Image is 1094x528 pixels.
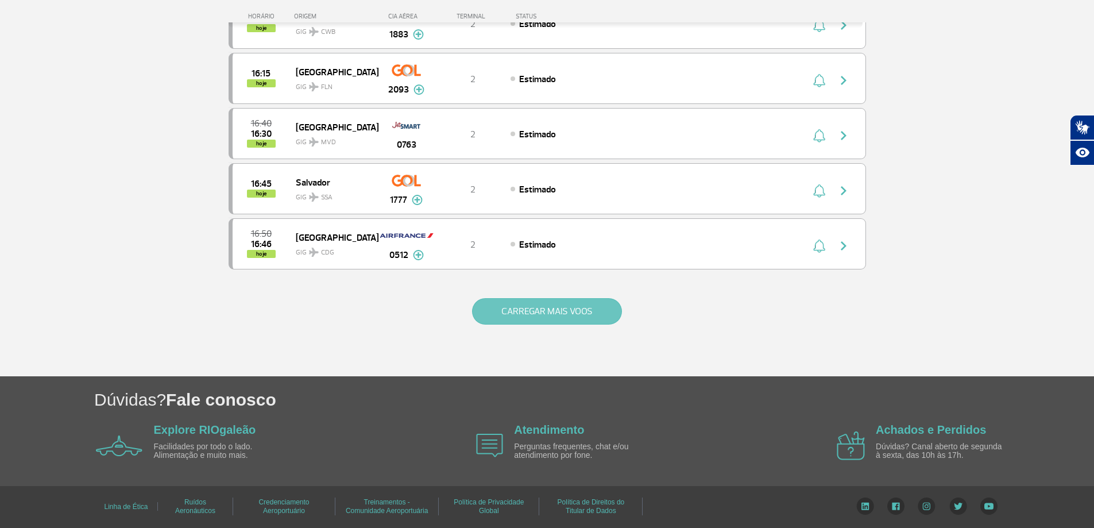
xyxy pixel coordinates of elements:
[104,499,148,515] a: Linha de Ética
[296,76,369,93] span: GIG
[296,175,369,190] span: Salvador
[412,195,423,205] img: mais-info-painel-voo.svg
[94,388,1094,411] h1: Dúvidas?
[252,70,270,78] span: 2025-09-26 16:15:00
[454,494,524,519] a: Política de Privacidade Global
[470,129,476,140] span: 2
[413,29,424,40] img: mais-info-painel-voo.svg
[296,21,369,37] span: GIG
[876,442,1008,460] p: Dúvidas? Canal aberto de segunda à sexta, das 10h às 17h.
[397,138,416,152] span: 0763
[309,27,319,36] img: destiny_airplane.svg
[1070,140,1094,165] button: Abrir recursos assistivos.
[309,248,319,257] img: destiny_airplane.svg
[413,250,424,260] img: mais-info-painel-voo.svg
[837,74,851,87] img: seta-direita-painel-voo.svg
[980,498,998,515] img: YouTube
[470,18,476,30] span: 2
[876,423,986,436] a: Achados e Perdidos
[472,298,622,325] button: CARREGAR MAIS VOOS
[470,239,476,250] span: 2
[837,431,865,460] img: airplane icon
[321,192,333,203] span: SSA
[309,82,319,91] img: destiny_airplane.svg
[251,230,272,238] span: 2025-09-26 16:50:00
[251,180,272,188] span: 2025-09-26 16:45:00
[856,498,874,515] img: LinkedIn
[837,239,851,253] img: seta-direita-painel-voo.svg
[470,74,476,85] span: 2
[887,498,904,515] img: Facebook
[154,423,256,436] a: Explore RIOgaleão
[296,241,369,258] span: GIG
[309,192,319,202] img: destiny_airplane.svg
[296,131,369,148] span: GIG
[813,239,825,253] img: sino-painel-voo.svg
[96,435,142,456] img: airplane icon
[558,494,625,519] a: Política de Direitos do Titular de Dados
[519,74,556,85] span: Estimado
[918,498,935,515] img: Instagram
[232,13,295,20] div: HORÁRIO
[321,27,335,37] span: CWB
[296,64,369,79] span: [GEOGRAPHIC_DATA]
[251,240,272,248] span: 2025-09-26 16:46:00
[413,84,424,95] img: mais-info-painel-voo.svg
[813,184,825,198] img: sino-painel-voo.svg
[514,442,646,460] p: Perguntas frequentes, chat e/ou atendimento por fone.
[175,494,215,519] a: Ruídos Aeronáuticos
[296,186,369,203] span: GIG
[476,434,503,457] img: airplane icon
[435,13,510,20] div: TERMINAL
[510,13,604,20] div: STATUS
[247,24,276,32] span: hoje
[296,230,369,245] span: [GEOGRAPHIC_DATA]
[390,193,407,207] span: 1777
[1070,115,1094,165] div: Plugin de acessibilidade da Hand Talk.
[247,250,276,258] span: hoje
[166,390,276,409] span: Fale conosco
[389,28,408,41] span: 1883
[514,423,584,436] a: Atendimento
[346,494,428,519] a: Treinamentos - Comunidade Aeroportuária
[321,137,336,148] span: MVD
[519,129,556,140] span: Estimado
[388,83,409,97] span: 2093
[813,74,825,87] img: sino-painel-voo.svg
[837,184,851,198] img: seta-direita-painel-voo.svg
[294,13,378,20] div: ORIGEM
[154,442,286,460] p: Facilidades por todo o lado. Alimentação e muito mais.
[1070,115,1094,140] button: Abrir tradutor de língua de sinais.
[519,239,556,250] span: Estimado
[309,137,319,147] img: destiny_airplane.svg
[247,79,276,87] span: hoje
[247,140,276,148] span: hoje
[321,248,334,258] span: CDG
[837,129,851,142] img: seta-direita-painel-voo.svg
[470,184,476,195] span: 2
[251,120,272,128] span: 2025-09-26 16:40:00
[813,129,825,142] img: sino-painel-voo.svg
[389,248,408,262] span: 0512
[519,18,556,30] span: Estimado
[321,82,333,93] span: FLN
[378,13,435,20] div: CIA AÉREA
[247,190,276,198] span: hoje
[258,494,309,519] a: Credenciamento Aeroportuário
[296,120,369,134] span: [GEOGRAPHIC_DATA]
[949,498,967,515] img: Twitter
[251,130,272,138] span: 2025-09-26 16:30:00
[519,184,556,195] span: Estimado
